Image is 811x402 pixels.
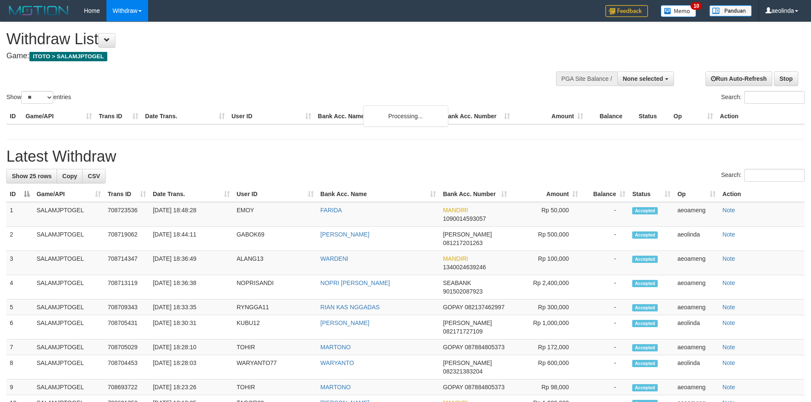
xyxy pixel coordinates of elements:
td: GABOK69 [233,227,317,251]
span: SEABANK [443,279,471,286]
td: Rp 300,000 [510,299,582,315]
td: Rp 600,000 [510,355,582,379]
span: Accepted [632,360,658,367]
th: Amount [513,108,587,124]
a: Note [722,304,735,311]
td: [DATE] 18:30:31 [149,315,233,339]
td: aeoameng [674,202,719,227]
th: ID: activate to sort column descending [6,186,33,202]
th: Bank Acc. Number: activate to sort column ascending [439,186,510,202]
td: 6 [6,315,33,339]
td: Rp 100,000 [510,251,582,275]
span: None selected [623,75,663,82]
span: [PERSON_NAME] [443,231,492,238]
td: - [582,315,629,339]
span: Copy 1340024639246 to clipboard [443,264,486,271]
td: [DATE] 18:28:03 [149,355,233,379]
td: Rp 50,000 [510,202,582,227]
a: Copy [57,169,83,183]
td: - [582,251,629,275]
td: [DATE] 18:36:38 [149,275,233,299]
td: RYNGGA11 [233,299,317,315]
th: Trans ID [95,108,142,124]
th: Bank Acc. Name: activate to sort column ascending [317,186,440,202]
th: Trans ID: activate to sort column ascending [104,186,149,202]
a: Note [722,231,735,238]
span: GOPAY [443,304,463,311]
td: - [582,379,629,395]
th: Bank Acc. Name [315,108,441,124]
td: - [582,299,629,315]
td: Rp 2,400,000 [510,275,582,299]
td: - [582,275,629,299]
td: NOPRISANDI [233,275,317,299]
select: Showentries [21,91,53,104]
span: Accepted [632,304,658,311]
img: panduan.png [709,5,752,17]
a: WARYANTO [321,359,354,366]
th: Balance: activate to sort column ascending [582,186,629,202]
a: Note [722,255,735,262]
span: Copy 1090014593057 to clipboard [443,215,486,222]
td: SALAMJPTOGEL [33,299,104,315]
a: Show 25 rows [6,169,57,183]
span: Copy 082171727109 to clipboard [443,328,482,335]
div: PGA Site Balance / [556,71,617,86]
td: 8 [6,355,33,379]
td: Rp 1,000,000 [510,315,582,339]
td: [DATE] 18:48:28 [149,202,233,227]
span: Copy 901502087923 to clipboard [443,288,482,295]
td: Rp 172,000 [510,339,582,355]
td: 708704453 [104,355,149,379]
span: [PERSON_NAME] [443,359,492,366]
span: CSV [88,173,100,180]
a: [PERSON_NAME] [321,319,370,326]
td: SALAMJPTOGEL [33,379,104,395]
td: EMOY [233,202,317,227]
img: MOTION_logo.png [6,4,71,17]
span: Accepted [632,207,658,214]
td: aeoameng [674,251,719,275]
a: Note [722,384,735,391]
a: Stop [774,71,798,86]
input: Search: [744,91,805,104]
span: 10 [691,2,702,10]
span: Copy [62,173,77,180]
td: 708719062 [104,227,149,251]
a: Note [722,344,735,351]
td: TOHIR [233,379,317,395]
td: Rp 500,000 [510,227,582,251]
label: Show entries [6,91,71,104]
a: NOPRI [PERSON_NAME] [321,279,390,286]
td: SALAMJPTOGEL [33,202,104,227]
span: Accepted [632,344,658,351]
img: Feedback.jpg [605,5,648,17]
th: Bank Acc. Number [440,108,513,124]
td: 708723536 [104,202,149,227]
a: FARIDA [321,207,342,214]
td: 3 [6,251,33,275]
h1: Withdraw List [6,31,532,48]
td: SALAMJPTOGEL [33,251,104,275]
span: Copy 081217201263 to clipboard [443,239,482,246]
td: aeoameng [674,379,719,395]
td: TOHIR [233,339,317,355]
td: [DATE] 18:33:35 [149,299,233,315]
span: Copy 087884805373 to clipboard [465,344,504,351]
td: aeolinda [674,355,719,379]
a: [PERSON_NAME] [321,231,370,238]
td: SALAMJPTOGEL [33,339,104,355]
span: Accepted [632,280,658,287]
td: - [582,355,629,379]
td: SALAMJPTOGEL [33,275,104,299]
td: - [582,339,629,355]
a: Note [722,359,735,366]
td: 708713119 [104,275,149,299]
th: User ID [228,108,315,124]
td: aeolinda [674,315,719,339]
span: GOPAY [443,344,463,351]
a: MARTONO [321,384,351,391]
td: aeoameng [674,275,719,299]
td: 1 [6,202,33,227]
a: CSV [82,169,106,183]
